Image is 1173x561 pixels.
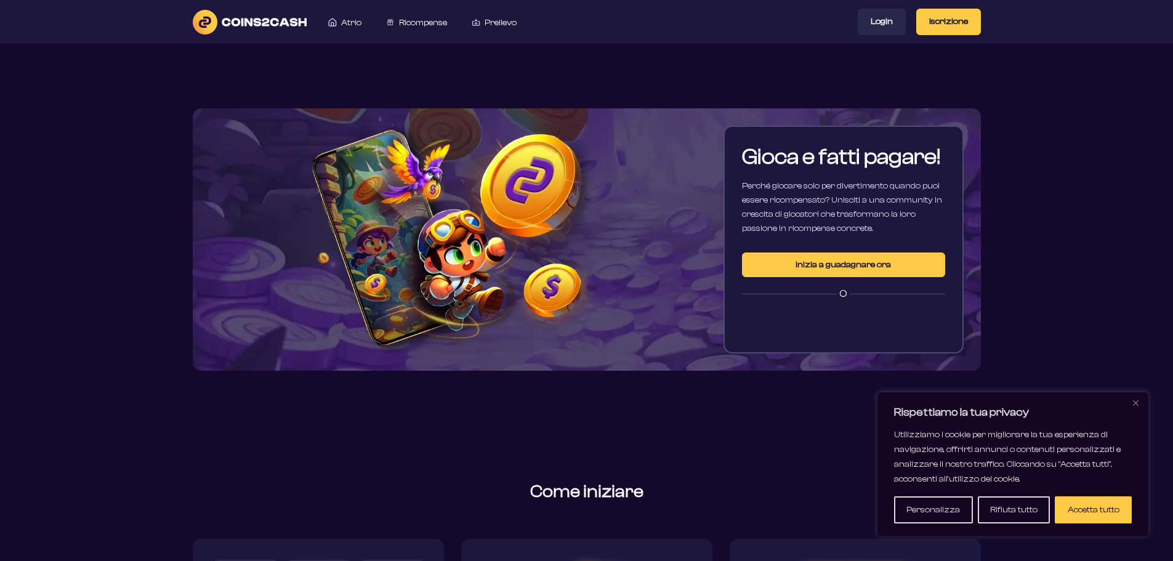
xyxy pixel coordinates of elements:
div: Rispettiamo la tua privacy [877,392,1148,536]
font: Accetta tutto [1068,505,1119,515]
a: Atrio [316,10,374,34]
font: Atrio [341,18,361,28]
font: Perché giocare solo per divertimento quando puoi essere ricompensato? Unisciti a una community in... [742,181,942,233]
font: O [839,288,847,299]
iframe: Pulsante Accedi con Google [736,309,951,336]
button: Rifiuta tutto [978,496,1050,523]
button: Personalizza [894,496,973,523]
img: Atrio [328,18,337,26]
button: Accetta tutto [1055,496,1132,523]
font: Rifiuta tutto [990,505,1038,515]
font: Prelievo [485,18,517,28]
font: Personalizza [906,505,960,515]
button: Inizia a guadagnare ora [742,252,945,277]
font: Rispettiamo la tua privacy [894,406,1029,419]
img: Ricompense [386,18,395,26]
img: Prelievo [472,18,480,26]
font: Iscrizione [929,17,968,26]
font: Inizia a guadagnare ora [796,260,891,270]
a: Ricompense [374,10,459,34]
a: Prelievo [459,10,529,34]
font: Gioca e fatti pagare! [742,145,940,169]
img: Vicino [1133,400,1139,406]
font: Ricompense [399,18,447,28]
button: Login [858,9,906,35]
img: testo del logo [193,10,307,34]
font: Come iniziare [530,482,643,501]
button: Vicino [1128,395,1143,410]
font: Login [871,17,893,26]
button: Iscrizione [916,9,981,35]
font: Utilizziamo i cookie per migliorare la tua esperienza di navigazione, offrirti annunci o contenut... [894,430,1121,484]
